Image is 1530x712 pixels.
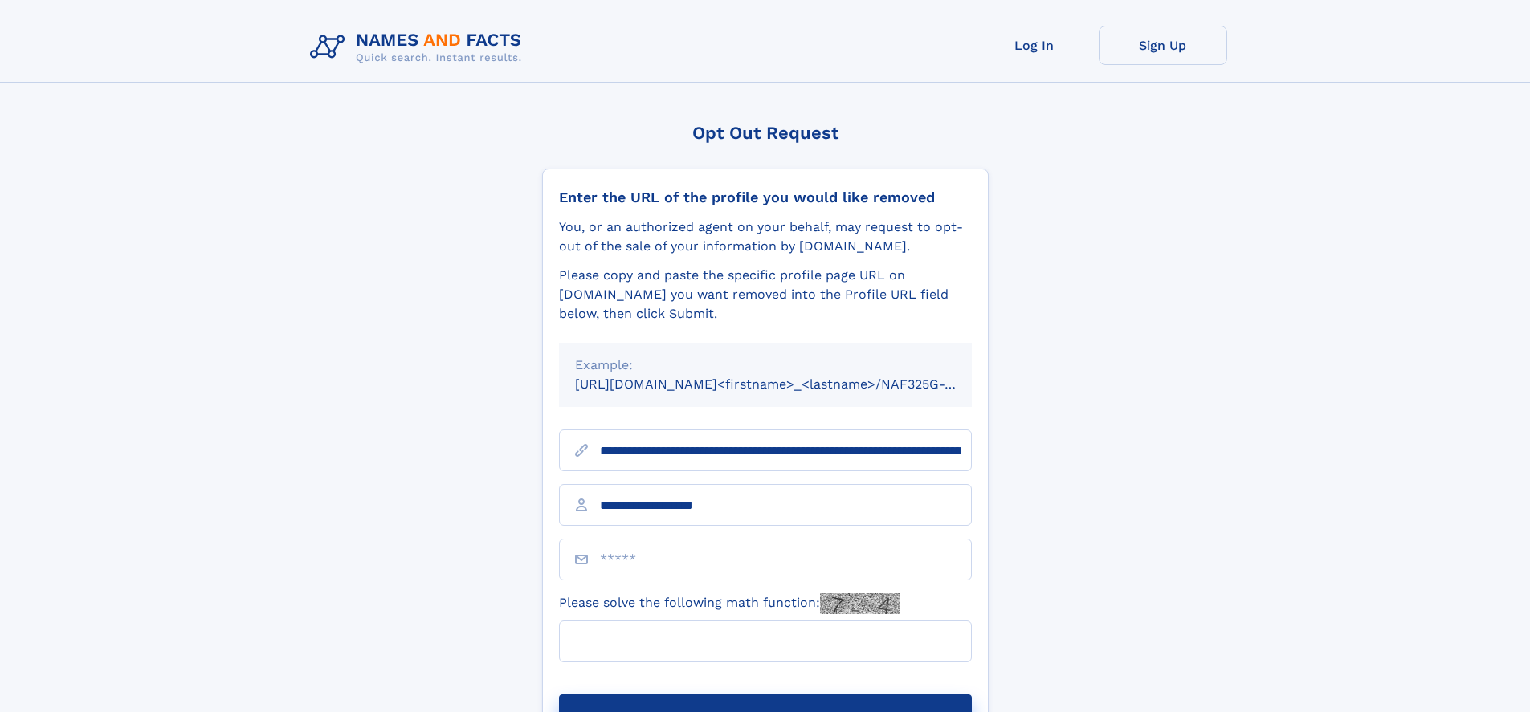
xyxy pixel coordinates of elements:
[559,189,972,206] div: Enter the URL of the profile you would like removed
[542,123,989,143] div: Opt Out Request
[575,356,956,375] div: Example:
[559,266,972,323] div: Please copy and paste the specific profile page URL on [DOMAIN_NAME] you want removed into the Pr...
[304,26,535,69] img: Logo Names and Facts
[575,376,1002,392] small: [URL][DOMAIN_NAME]<firstname>_<lastname>/NAF325G-xxxxxxxx
[559,593,900,614] label: Please solve the following math function:
[970,26,1099,65] a: Log In
[559,218,972,256] div: You, or an authorized agent on your behalf, may request to opt-out of the sale of your informatio...
[1099,26,1227,65] a: Sign Up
